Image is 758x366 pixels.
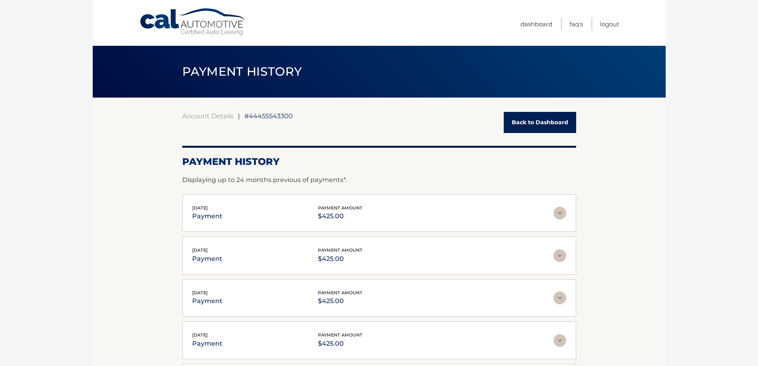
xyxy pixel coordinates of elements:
img: accordion-rest.svg [553,292,566,304]
span: [DATE] [192,290,208,296]
a: Logout [600,18,619,31]
span: [DATE] [192,332,208,338]
p: payment [192,253,222,264]
p: payment [192,211,222,222]
span: payment amount [318,247,362,253]
a: Cal Automotive [139,8,247,36]
span: payment amount [318,332,362,338]
span: payment amount [318,205,362,211]
p: $425.00 [318,253,362,264]
a: Back to Dashboard [504,112,576,133]
p: Displaying up to 24 months previous of payments*. [182,175,576,185]
span: payment amount [318,290,362,296]
p: $425.00 [318,211,362,222]
img: accordion-rest.svg [553,249,566,262]
span: [DATE] [192,247,208,253]
a: FAQ's [569,18,583,31]
p: $425.00 [318,338,362,349]
a: Dashboard [520,18,552,31]
span: PAYMENT HISTORY [182,64,302,79]
p: payment [192,338,222,349]
span: #44455543300 [244,112,293,120]
span: [DATE] [192,205,208,211]
p: $425.00 [318,296,362,307]
p: payment [192,296,222,307]
h2: Payment History [182,156,576,168]
img: accordion-rest.svg [553,334,566,347]
img: accordion-rest.svg [553,207,566,219]
a: Account Details [182,112,234,120]
span: | [238,112,240,120]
